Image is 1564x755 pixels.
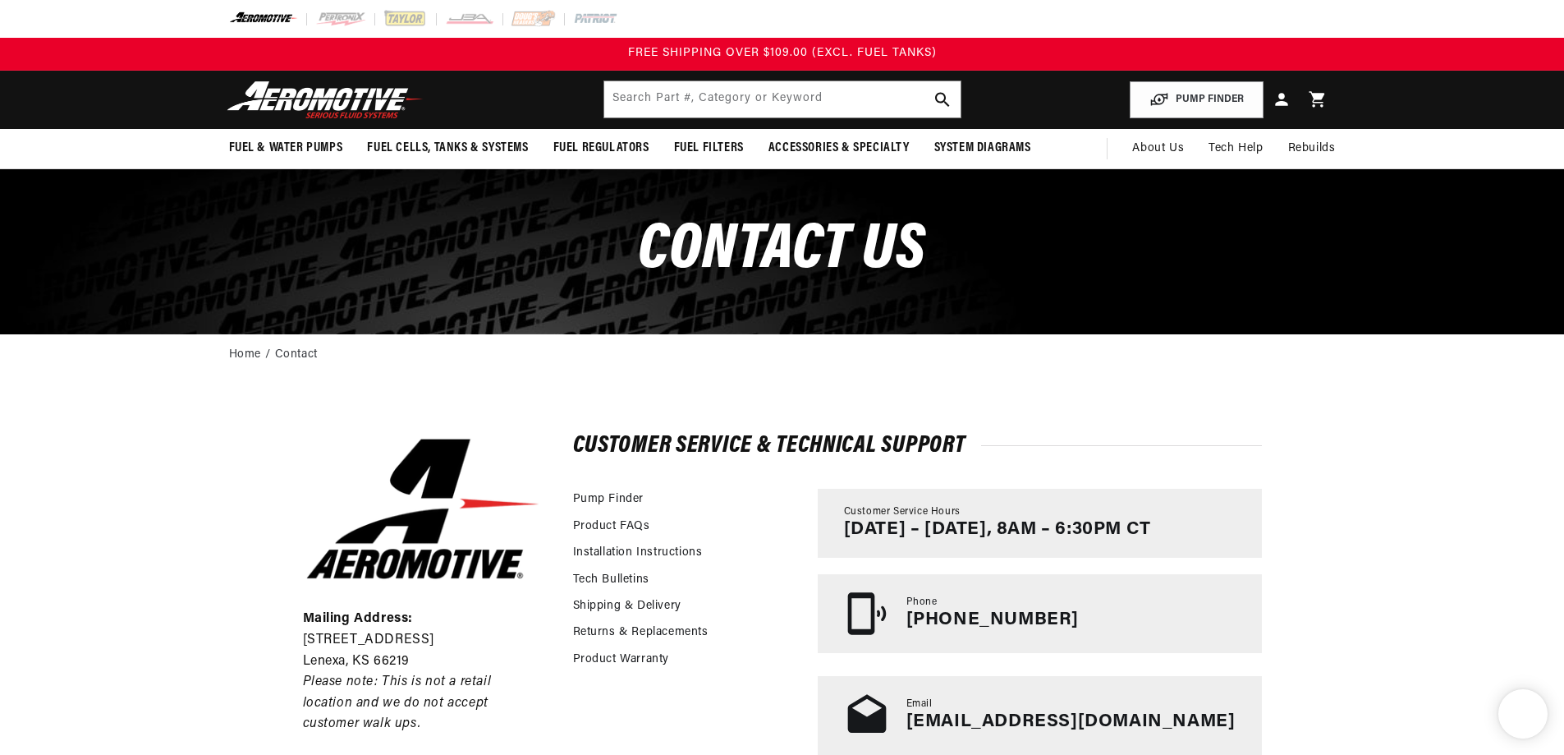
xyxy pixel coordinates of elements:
[303,612,414,625] strong: Mailing Address:
[1132,142,1184,154] span: About Us
[541,129,662,168] summary: Fuel Regulators
[573,490,644,509] a: Pump Finder
[573,571,649,589] a: Tech Bulletins
[222,81,428,119] img: Aeromotive
[906,596,938,610] span: Phone
[303,651,543,673] p: Lenexa, KS 66219
[573,651,670,669] a: Product Warranty
[604,81,961,117] input: Search by Part Number, Category or Keyword
[275,346,318,364] a: Contact
[1120,129,1196,168] a: About Us
[1196,129,1275,168] summary: Tech Help
[628,47,937,59] span: FREE SHIPPING OVER $109.00 (EXCL. FUEL TANKS)
[573,544,703,562] a: Installation Instructions
[922,129,1043,168] summary: System Diagrams
[662,129,756,168] summary: Fuel Filters
[906,610,1079,631] p: [PHONE_NUMBER]
[229,346,261,364] a: Home
[1209,140,1263,158] span: Tech Help
[756,129,922,168] summary: Accessories & Specialty
[768,140,910,157] span: Accessories & Specialty
[573,624,709,642] a: Returns & Replacements
[573,435,1262,456] h2: Customer Service & Technical Support
[906,697,933,711] span: Email
[844,519,1151,541] p: [DATE] – [DATE], 8AM – 6:30PM CT
[1276,129,1348,168] summary: Rebuilds
[1288,140,1336,158] span: Rebuilds
[553,140,649,157] span: Fuel Regulators
[229,346,1336,364] nav: breadcrumbs
[1130,81,1264,118] button: PUMP FINDER
[367,140,528,157] span: Fuel Cells, Tanks & Systems
[229,140,343,157] span: Fuel & Water Pumps
[573,518,650,536] a: Product FAQs
[844,505,961,519] span: Customer Service Hours
[906,712,1236,731] a: [EMAIL_ADDRESS][DOMAIN_NAME]
[674,140,744,157] span: Fuel Filters
[217,129,355,168] summary: Fuel & Water Pumps
[355,129,540,168] summary: Fuel Cells, Tanks & Systems
[303,675,492,730] em: Please note: This is not a retail location and we do not accept customer walk ups.
[924,81,961,117] button: search button
[638,219,926,283] span: CONTACt us
[573,597,681,615] a: Shipping & Delivery
[818,574,1262,653] a: Phone [PHONE_NUMBER]
[934,140,1031,157] span: System Diagrams
[303,630,543,651] p: [STREET_ADDRESS]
